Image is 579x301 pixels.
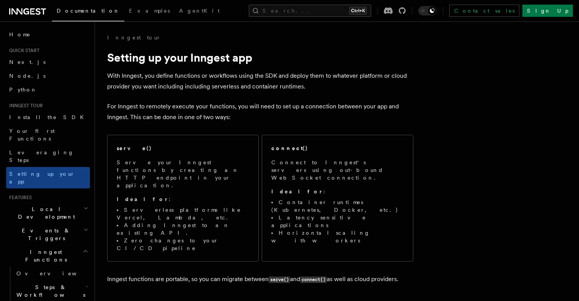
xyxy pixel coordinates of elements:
kbd: Ctrl+K [349,7,367,15]
span: Local Development [6,205,83,221]
h2: serve() [117,144,152,152]
span: Python [9,87,37,93]
li: Horizontal scaling with workers [271,229,404,244]
li: Latency sensitive applications [271,214,404,229]
span: Features [6,195,32,201]
p: Serve your Inngest functions by creating an HTTP endpoint in your application. [117,159,249,189]
a: Sign Up [522,5,573,17]
strong: Ideal for [117,196,169,202]
li: Container runtimes (Kubernetes, Docker, etc.) [271,198,404,214]
span: Documentation [57,8,120,14]
span: Overview [16,270,95,276]
span: AgentKit [179,8,220,14]
span: Node.js [9,73,46,79]
h1: Setting up your Inngest app [107,51,413,64]
span: Your first Functions [9,128,55,142]
a: Overview [13,267,90,280]
a: AgentKit [175,2,224,21]
button: Inngest Functions [6,245,90,267]
span: Events & Triggers [6,227,83,242]
button: Toggle dark mode [418,6,437,15]
span: Leveraging Steps [9,149,74,163]
p: Inngest functions are portable, so you can migrate between and as well as cloud providers. [107,274,413,285]
a: serve()Serve your Inngest functions by creating an HTTP endpoint in your application.Ideal for:Se... [107,135,259,262]
code: connect() [300,276,327,283]
span: Inngest tour [6,103,43,109]
span: Install the SDK [9,114,88,120]
button: Local Development [6,202,90,224]
a: Inngest tour [107,34,161,41]
strong: Ideal for [271,188,323,195]
a: Leveraging Steps [6,146,90,167]
h2: connect() [271,144,308,152]
a: Contact sales [449,5,519,17]
p: With Inngest, you define functions or workflows using the SDK and deploy them to whatever platfor... [107,70,413,92]
span: Home [9,31,31,38]
button: Search...Ctrl+K [249,5,371,17]
a: Install the SDK [6,110,90,124]
a: Your first Functions [6,124,90,146]
li: Zero changes to your CI/CD pipeline [117,237,249,252]
p: Connect to Inngest's servers using out-bound WebSocket connection. [271,159,404,182]
a: Setting up your app [6,167,90,188]
li: Serverless platforms like Vercel, Lambda, etc. [117,206,249,221]
button: Events & Triggers [6,224,90,245]
a: Documentation [52,2,124,21]
span: Setting up your app [9,171,75,185]
code: serve() [269,276,290,283]
a: connect()Connect to Inngest's servers using out-bound WebSocket connection.Ideal for:Container ru... [262,135,413,262]
span: Examples [129,8,170,14]
a: Node.js [6,69,90,83]
a: Examples [124,2,175,21]
li: Adding Inngest to an existing API. [117,221,249,237]
span: Steps & Workflows [13,283,85,299]
p: : [117,195,249,203]
a: Home [6,28,90,41]
span: Inngest Functions [6,248,83,263]
span: Next.js [9,59,46,65]
a: Python [6,83,90,97]
a: Next.js [6,55,90,69]
p: For Inngest to remotely execute your functions, you will need to set up a connection between your... [107,101,413,123]
span: Quick start [6,47,39,54]
p: : [271,188,404,195]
